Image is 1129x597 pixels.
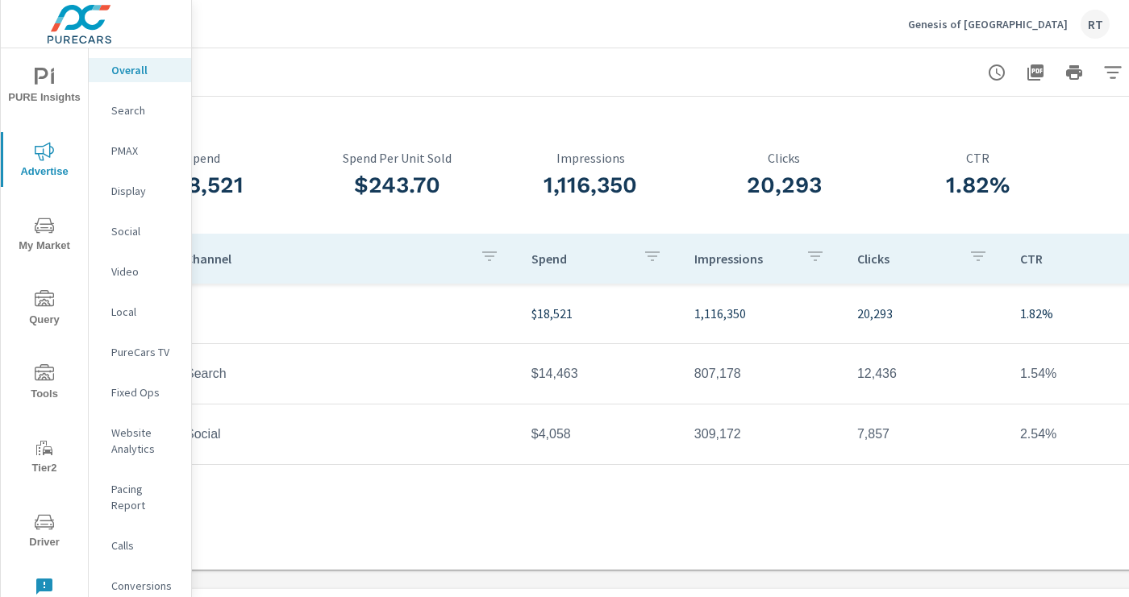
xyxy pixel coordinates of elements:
[694,304,831,323] p: 1,116,350
[106,151,300,165] p: Spend
[531,304,669,323] p: $18,521
[185,251,467,267] p: Channel
[687,151,881,165] p: Clicks
[6,290,83,330] span: Query
[857,251,956,267] p: Clicks
[681,414,844,454] td: 309,172
[89,380,191,404] div: Fixed Ops
[681,354,844,394] td: 807,178
[111,425,178,457] p: Website Analytics
[111,62,178,78] p: Overall
[1097,56,1129,89] button: Apply Filters
[89,340,191,364] div: PureCars TV
[300,151,494,165] p: Spend Per Unit Sold
[6,512,83,552] span: Driver
[881,172,1074,199] h3: 1.82%
[89,533,191,558] div: Calls
[89,179,191,203] div: Display
[908,17,1068,31] p: Genesis of [GEOGRAPHIC_DATA]
[111,102,178,118] p: Search
[173,354,519,394] td: Search
[173,414,519,454] td: Social
[881,151,1074,165] p: CTR
[111,183,178,199] p: Display
[89,98,191,122] div: Search
[111,384,178,400] p: Fixed Ops
[111,143,178,159] p: PMAX
[106,172,300,199] h3: $18,521
[111,578,178,594] p: Conversions
[1081,10,1110,39] div: RT
[6,216,83,255] span: My Market
[844,414,1007,454] td: 7,857
[694,251,793,267] p: Impressions
[89,58,191,82] div: Overall
[111,344,178,360] p: PureCars TV
[1020,251,1119,267] p: CTR
[6,142,83,181] span: Advertise
[111,537,178,553] p: Calls
[519,354,681,394] td: $14,463
[300,172,494,199] h3: $243.70
[857,304,994,323] p: 20,293
[111,481,178,513] p: Pacing Report
[687,172,881,199] h3: 20,293
[844,354,1007,394] td: 12,436
[6,438,83,478] span: Tier2
[6,68,83,107] span: PURE Insights
[494,172,687,199] h3: 1,116,350
[89,300,191,324] div: Local
[111,223,178,239] p: Social
[494,151,687,165] p: Impressions
[111,263,178,280] p: Video
[89,421,191,461] div: Website Analytics
[519,414,681,454] td: $4,058
[111,304,178,320] p: Local
[89,259,191,284] div: Video
[6,364,83,404] span: Tools
[89,139,191,163] div: PMAX
[89,219,191,243] div: Social
[531,251,630,267] p: Spend
[89,477,191,517] div: Pacing Report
